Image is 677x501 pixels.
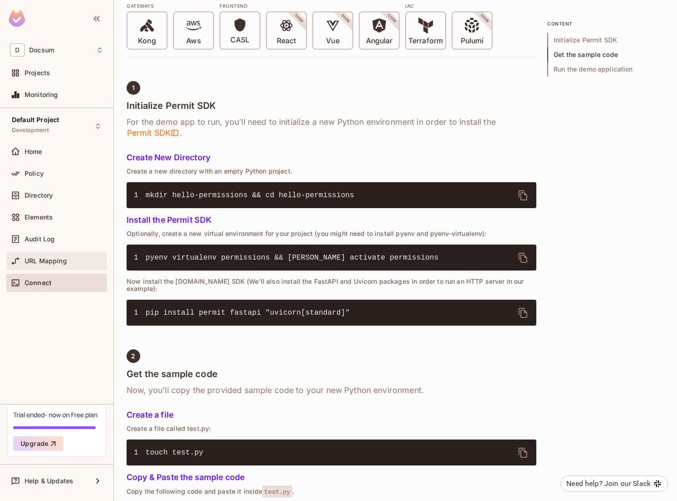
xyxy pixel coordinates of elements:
[13,410,97,419] div: Trial ended- now on Free plan
[25,279,51,286] span: Connect
[12,116,59,123] span: Default Project
[146,254,439,262] span: pyenv virtualenv permissions && [PERSON_NAME] activate permissions
[547,33,664,47] span: Initialize Permit SDK
[219,2,400,10] div: Frontend
[25,170,44,177] span: Policy
[132,84,135,92] span: 1
[10,43,25,56] span: D
[328,1,363,36] span: SOON
[277,36,296,46] p: React
[512,442,534,464] button: delete
[512,247,534,269] button: delete
[138,36,156,46] p: Kong
[127,117,536,138] h6: For the demo app to run, you’ll need to initialize a new Python environment in order to install t...
[127,168,536,175] p: Create a new directory with an empty Python project.
[127,153,536,162] h5: Create New Directory
[12,127,49,134] span: Development
[512,184,534,206] button: delete
[127,368,536,379] h4: Get the sample code
[566,478,651,489] div: Need help? Join our Slack
[461,36,484,46] p: Pulumi
[547,62,664,77] span: Run the demo application
[127,410,536,419] h5: Create a file
[134,190,146,201] span: 1
[186,36,200,46] p: Aws
[25,214,53,221] span: Elements
[131,353,135,360] span: 2
[467,1,503,36] span: SOON
[262,486,292,497] span: test.py
[366,36,393,46] p: Angular
[25,91,58,98] span: Monitoring
[134,252,146,263] span: 1
[127,473,536,482] h5: Copy & Paste the sample code
[281,1,317,36] span: SOON
[326,36,339,46] p: Vue
[127,215,536,225] h5: Install the Permit SDK
[127,278,536,292] p: Now install the [DOMAIN_NAME] SDK (We'll also install the FastAPI and Uvicorn packages in order t...
[512,302,534,324] button: delete
[405,2,493,10] div: IAC
[25,69,50,77] span: Projects
[127,100,536,111] h4: Initialize Permit SDK
[547,47,664,62] span: Get the sample code
[134,307,146,318] span: 1
[25,477,73,485] span: Help & Updates
[127,487,536,496] p: Copy the following code and paste it inside .
[13,436,63,451] button: Upgrade
[134,447,146,458] span: 1
[9,10,25,27] img: SReyMgAAAABJRU5ErkJggg==
[146,191,354,199] span: mkdir hello-permissions && cd hello-permissions
[408,36,443,46] p: Terraform
[127,425,536,432] p: Create a file called test.py:
[29,46,54,54] span: Workspace: Docsum
[374,1,410,36] span: SOON
[127,2,214,10] div: Gateways
[25,235,55,243] span: Audit Log
[230,36,249,45] p: CASL
[25,257,67,265] span: URL Mapping
[25,192,53,199] span: Directory
[127,128,179,138] span: Permit SDK
[25,148,42,155] span: Home
[127,230,536,237] p: Optionally, create a new virtual environment for your project (you might need to install pyenv an...
[146,309,350,317] span: pip install permit fastapi "uvicorn[standard]"
[146,449,204,457] span: touch test.py
[127,385,536,396] h6: Now, you’ll copy the provided sample code to your new Python environment.
[547,20,664,27] p: content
